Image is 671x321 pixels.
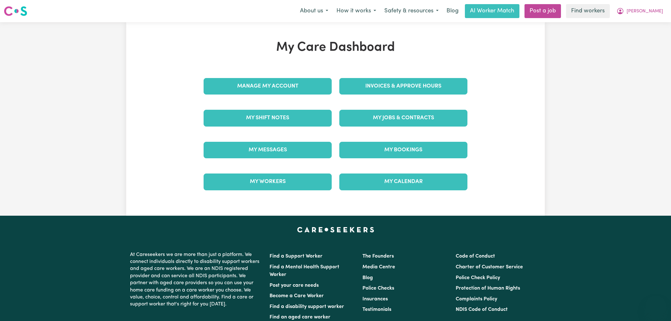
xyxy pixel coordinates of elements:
[332,4,380,18] button: How it works
[270,254,322,259] a: Find a Support Worker
[296,4,332,18] button: About us
[456,286,520,291] a: Protection of Human Rights
[456,265,523,270] a: Charter of Customer Service
[524,4,561,18] a: Post a job
[456,275,500,280] a: Police Check Policy
[456,254,495,259] a: Code of Conduct
[204,142,332,158] a: My Messages
[362,275,373,280] a: Blog
[456,297,497,302] a: Complaints Policy
[339,174,467,190] a: My Calendar
[443,4,462,18] a: Blog
[130,249,262,311] p: At Careseekers we are more than just a platform. We connect individuals directly to disability su...
[465,4,519,18] a: AI Worker Match
[339,78,467,95] a: Invoices & Approve Hours
[362,297,388,302] a: Insurances
[456,307,508,312] a: NDIS Code of Conduct
[627,8,663,15] span: [PERSON_NAME]
[270,293,324,298] a: Become a Care Worker
[200,40,471,55] h1: My Care Dashboard
[270,315,330,320] a: Find an aged care worker
[362,265,395,270] a: Media Centre
[4,4,27,18] a: Careseekers logo
[204,110,332,126] a: My Shift Notes
[270,304,344,309] a: Find a disability support worker
[362,254,394,259] a: The Founders
[339,142,467,158] a: My Bookings
[297,227,374,232] a: Careseekers home page
[270,283,319,288] a: Post your care needs
[270,265,339,277] a: Find a Mental Health Support Worker
[646,296,666,316] iframe: Button to launch messaging window
[362,307,391,312] a: Testimonials
[339,110,467,126] a: My Jobs & Contracts
[612,4,667,18] button: My Account
[204,78,332,95] a: Manage My Account
[204,174,332,190] a: My Workers
[380,4,443,18] button: Safety & resources
[566,4,610,18] a: Find workers
[362,286,394,291] a: Police Checks
[4,5,27,17] img: Careseekers logo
